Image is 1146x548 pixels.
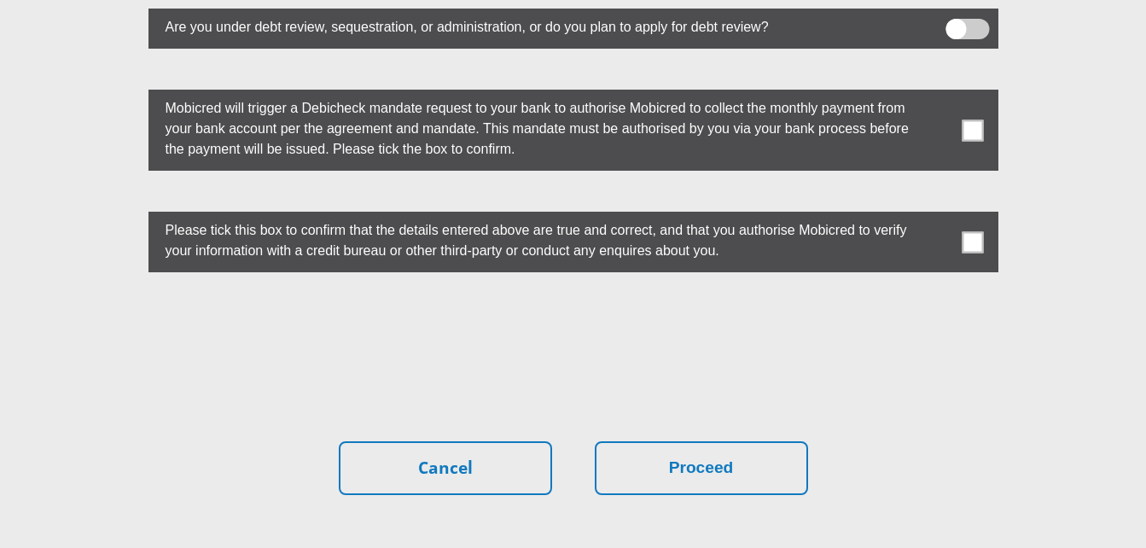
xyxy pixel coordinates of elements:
label: Are you under debt review, sequestration, or administration, or do you plan to apply for debt rev... [148,9,913,42]
label: Mobicred will trigger a Debicheck mandate request to your bank to authorise Mobicred to collect t... [148,90,913,164]
button: Proceed [595,441,808,495]
label: Please tick this box to confirm that the details entered above are true and correct, and that you... [148,212,913,265]
iframe: reCAPTCHA [444,313,703,380]
a: Cancel [339,441,552,495]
